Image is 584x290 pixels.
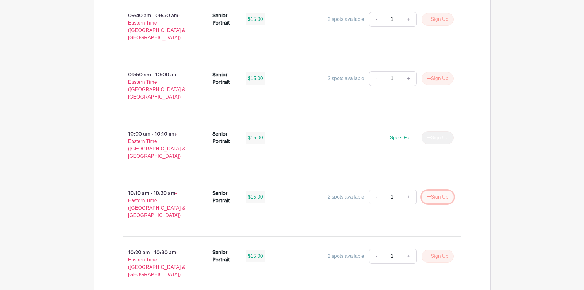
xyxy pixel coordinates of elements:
[212,190,238,204] div: Senior Portrait
[128,250,185,277] span: - Eastern Time ([GEOGRAPHIC_DATA] & [GEOGRAPHIC_DATA])
[113,246,203,281] p: 10:20 am - 10:30 am
[128,13,185,40] span: - Eastern Time ([GEOGRAPHIC_DATA] & [GEOGRAPHIC_DATA])
[328,253,364,260] div: 2 spots available
[422,13,454,26] button: Sign Up
[246,13,265,25] div: $15.00
[328,75,364,82] div: 2 spots available
[401,190,416,204] a: +
[328,193,364,201] div: 2 spots available
[369,71,383,86] a: -
[422,191,454,203] button: Sign Up
[369,249,383,264] a: -
[212,12,238,27] div: Senior Portrait
[128,191,185,218] span: - Eastern Time ([GEOGRAPHIC_DATA] & [GEOGRAPHIC_DATA])
[113,10,203,44] p: 09:40 am - 09:50 am
[113,128,203,162] p: 10:00 am - 10:10 am
[246,132,265,144] div: $15.00
[212,130,238,145] div: Senior Portrait
[212,249,238,264] div: Senior Portrait
[422,250,454,263] button: Sign Up
[369,190,383,204] a: -
[128,131,185,159] span: - Eastern Time ([GEOGRAPHIC_DATA] & [GEOGRAPHIC_DATA])
[390,135,411,140] span: Spots Full
[401,71,416,86] a: +
[401,12,416,27] a: +
[328,16,364,23] div: 2 spots available
[246,72,265,85] div: $15.00
[113,69,203,103] p: 09:50 am - 10:00 am
[113,187,203,222] p: 10:10 am - 10:20 am
[422,72,454,85] button: Sign Up
[246,191,265,203] div: $15.00
[369,12,383,27] a: -
[246,250,265,262] div: $15.00
[128,72,185,99] span: - Eastern Time ([GEOGRAPHIC_DATA] & [GEOGRAPHIC_DATA])
[401,249,416,264] a: +
[212,71,238,86] div: Senior Portrait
